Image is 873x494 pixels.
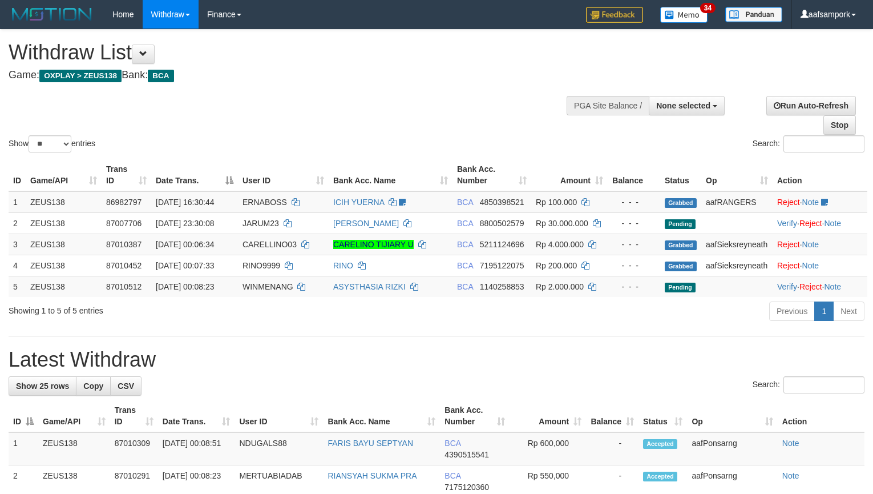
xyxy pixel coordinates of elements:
a: Reject [777,198,800,207]
td: · [773,234,867,255]
a: CSV [110,376,142,396]
img: panduan.png [725,7,782,22]
td: 5 [9,276,26,297]
th: Bank Acc. Number: activate to sort column ascending [440,400,510,432]
span: Copy 4850398521 to clipboard [480,198,524,207]
div: - - - [612,218,656,229]
span: CARELLINO03 [242,240,297,249]
td: aafRANGERS [701,191,773,213]
h1: Withdraw List [9,41,571,64]
a: Copy [76,376,111,396]
td: 1 [9,191,26,213]
td: ZEUS138 [38,432,110,465]
button: None selected [649,96,725,115]
a: Note [802,198,819,207]
div: - - - [612,260,656,271]
th: User ID: activate to sort column ascending [235,400,323,432]
th: Balance [608,159,660,191]
td: 4 [9,255,26,276]
th: Bank Acc. Name: activate to sort column ascending [329,159,452,191]
select: Showentries [29,135,71,152]
a: Next [833,302,864,321]
td: 2 [9,212,26,234]
th: Op: activate to sort column ascending [701,159,773,191]
th: Game/API: activate to sort column ascending [26,159,102,191]
span: 87010387 [106,240,142,249]
th: Balance: activate to sort column ascending [586,400,638,432]
label: Search: [753,135,864,152]
span: Pending [665,283,696,292]
span: 87007706 [106,219,142,228]
span: CSV [118,381,134,391]
span: Copy 5211124696 to clipboard [480,240,524,249]
a: ASYSTHASIA RIZKI [333,282,406,291]
span: Rp 2.000.000 [536,282,584,291]
span: BCA [457,282,473,291]
th: Op: activate to sort column ascending [687,400,777,432]
th: Action [773,159,867,191]
input: Search: [783,376,864,393]
a: CARELINO TIJIARY U [333,240,414,249]
td: · · [773,212,867,234]
td: 3 [9,234,26,255]
a: Note [782,439,799,448]
span: None selected [656,101,710,110]
a: 1 [814,302,834,321]
div: Showing 1 to 5 of 5 entries [9,300,355,316]
span: BCA [148,70,173,82]
th: Action [778,400,864,432]
td: aafSieksreyneath [701,234,773,255]
span: Grabbed [665,240,697,250]
span: 34 [700,3,716,13]
a: Verify [777,219,797,228]
span: BCA [457,240,473,249]
td: 87010309 [110,432,158,465]
td: 1 [9,432,38,465]
td: ZEUS138 [26,191,102,213]
span: 87010452 [106,261,142,270]
span: [DATE] 00:08:23 [156,282,214,291]
th: Date Trans.: activate to sort column ascending [158,400,235,432]
a: Note [802,240,819,249]
span: Accepted [643,472,677,481]
th: Status: activate to sort column ascending [638,400,687,432]
div: - - - [612,239,656,250]
td: ZEUS138 [26,212,102,234]
span: Show 25 rows [16,381,69,391]
a: Stop [823,115,856,135]
span: 87010512 [106,282,142,291]
a: Run Auto-Refresh [766,96,856,115]
span: Rp 200.000 [536,261,577,270]
a: [PERSON_NAME] [333,219,399,228]
label: Search: [753,376,864,393]
th: Trans ID: activate to sort column ascending [110,400,158,432]
h1: Latest Withdraw [9,348,864,371]
div: PGA Site Balance / [567,96,649,115]
span: Copy 1140258853 to clipboard [480,282,524,291]
td: aafPonsarng [687,432,777,465]
th: Bank Acc. Name: activate to sort column ascending [323,400,440,432]
span: Rp 30.000.000 [536,219,588,228]
span: OXPLAY > ZEUS138 [39,70,122,82]
td: · [773,191,867,213]
span: ERNABOSS [242,198,287,207]
a: Note [802,261,819,270]
span: Copy 7195122075 to clipboard [480,261,524,270]
span: Rp 100.000 [536,198,577,207]
span: Copy [83,381,103,391]
span: JARUM23 [242,219,279,228]
a: RINO [333,261,353,270]
span: Copy 8800502579 to clipboard [480,219,524,228]
img: Button%20Memo.svg [660,7,708,23]
div: - - - [612,196,656,208]
td: · · [773,276,867,297]
td: - [586,432,638,465]
a: Reject [777,240,800,249]
th: Bank Acc. Number: activate to sort column ascending [452,159,531,191]
th: Trans ID: activate to sort column ascending [102,159,151,191]
a: Previous [769,302,815,321]
a: FARIS BAYU SEPTYAN [328,439,413,448]
a: RIANSYAH SUKMA PRA [328,471,417,480]
span: BCA [444,471,460,480]
a: Note [824,282,841,291]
